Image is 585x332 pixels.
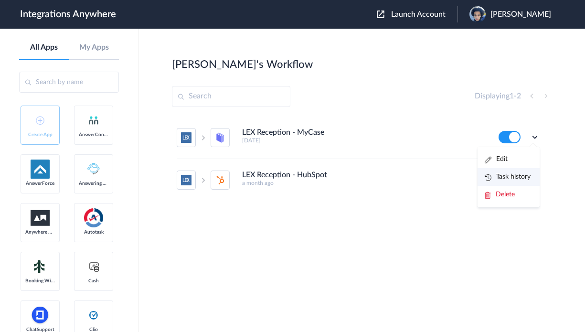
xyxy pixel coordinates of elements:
img: answerconnect-logo.svg [88,115,99,126]
a: All Apps [19,43,69,52]
img: Answering_service.png [84,160,103,179]
img: Setmore_Logo.svg [31,258,50,275]
img: clio-logo.svg [88,310,99,321]
h5: a month ago [242,180,486,186]
a: Task history [485,173,531,180]
input: Search by name [19,72,119,93]
img: launch-acct-icon.svg [377,11,384,18]
span: Autotask [79,229,108,235]
span: Cash [79,278,108,284]
img: chatsupport-icon.svg [31,306,50,325]
span: Answering Service [79,181,108,186]
button: Launch Account [377,10,457,19]
h4: LEX Reception - HubSpot [242,171,327,180]
img: add-icon.svg [36,116,44,125]
span: Launch Account [391,11,446,18]
input: Search [172,86,290,107]
span: Create App [25,132,55,138]
span: [PERSON_NAME] [490,10,551,19]
a: Edit [485,156,508,162]
img: aww.png [31,210,50,226]
span: AnswerForce [25,181,55,186]
h4: Displaying - [475,92,521,101]
h1: Integrations Anywhere [20,9,116,20]
h5: [DATE] [242,137,486,144]
span: Delete [496,191,515,198]
img: af-app-logo.svg [31,160,50,179]
h4: LEX Reception - MyCase [242,128,324,137]
span: 1 [510,92,514,100]
img: img-0625.jpg [469,6,486,22]
span: Booking Widget [25,278,55,284]
span: Anywhere Works [25,229,55,235]
span: AnswerConnect [79,132,108,138]
img: autotask.png [84,208,103,227]
img: cash-logo.svg [88,261,100,272]
h2: [PERSON_NAME]'s Workflow [172,58,313,71]
span: 2 [517,92,521,100]
a: My Apps [69,43,119,52]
